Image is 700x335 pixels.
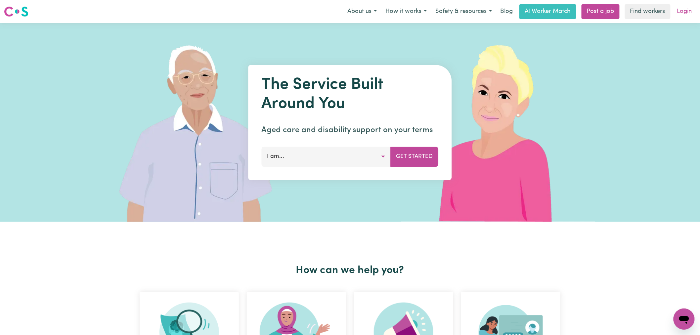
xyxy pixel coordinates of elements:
iframe: Button to launch messaging window [674,309,695,330]
h2: How can we help you? [136,264,564,277]
a: Find workers [625,4,671,19]
button: Get Started [391,147,439,167]
a: Login [673,4,696,19]
button: I am... [262,147,391,167]
a: Post a job [582,4,620,19]
h1: The Service Built Around You [262,75,439,114]
a: Blog [496,4,517,19]
img: Careseekers logo [4,6,28,18]
a: AI Worker Match [519,4,576,19]
button: Safety & resources [431,5,496,19]
a: Careseekers logo [4,4,28,19]
p: Aged care and disability support on your terms [262,124,439,136]
button: How it works [381,5,431,19]
button: About us [343,5,381,19]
